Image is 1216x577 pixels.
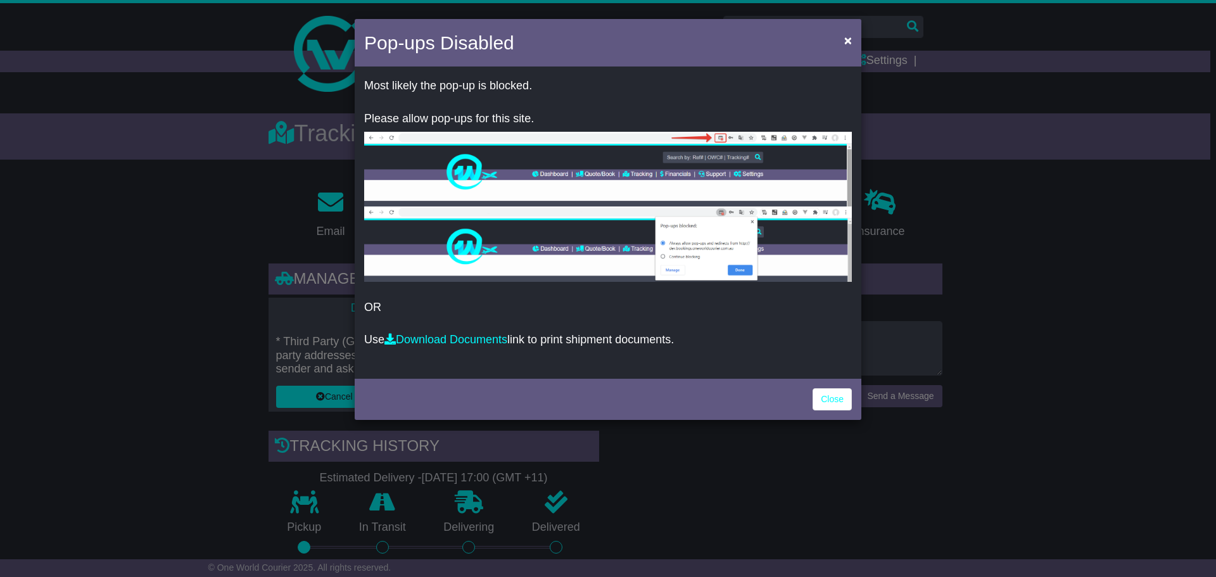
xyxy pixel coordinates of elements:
h4: Pop-ups Disabled [364,29,514,57]
p: Please allow pop-ups for this site. [364,112,852,126]
span: × [844,33,852,48]
a: Download Documents [384,333,507,346]
button: Close [838,27,858,53]
div: OR [355,70,861,376]
img: allow-popup-1.png [364,132,852,206]
img: allow-popup-2.png [364,206,852,282]
p: Most likely the pop-up is blocked. [364,79,852,93]
a: Close [813,388,852,410]
p: Use link to print shipment documents. [364,333,852,347]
